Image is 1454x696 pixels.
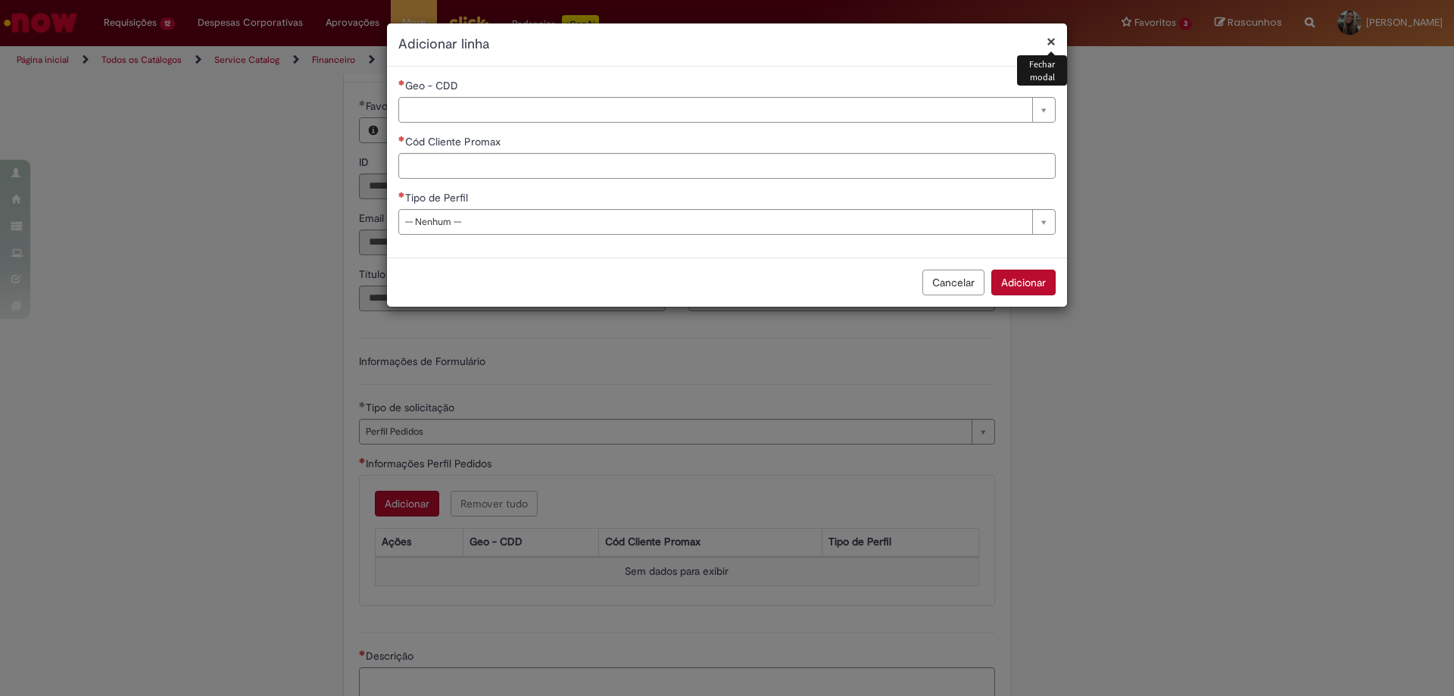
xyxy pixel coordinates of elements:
span: Necessários [398,192,405,198]
a: Limpar campo Geo - CDD [398,97,1056,123]
span: Necessários [398,80,405,86]
h2: Adicionar linha [398,35,1056,55]
div: Fechar modal [1017,55,1067,86]
button: Cancelar [922,270,984,295]
input: Cód Cliente Promax [398,153,1056,179]
span: Tipo de Perfil [405,191,471,204]
button: Fechar modal [1047,33,1056,49]
span: Necessários - Geo - CDD [405,79,461,92]
span: Cód Cliente Promax [405,135,504,148]
span: -- Nenhum -- [405,210,1025,234]
button: Adicionar [991,270,1056,295]
span: Necessários [398,136,405,142]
